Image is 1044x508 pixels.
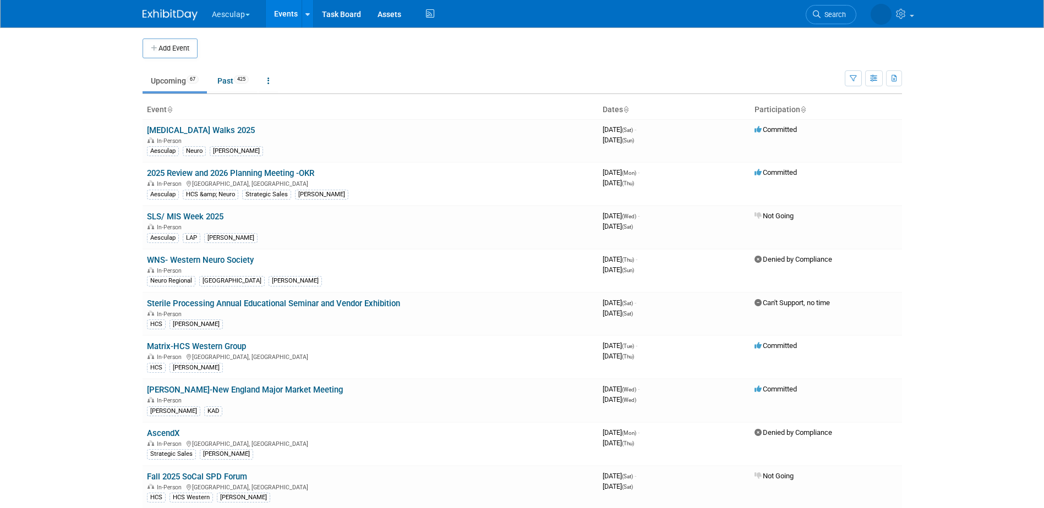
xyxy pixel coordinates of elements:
div: [PERSON_NAME] [269,276,322,286]
th: Event [143,101,598,119]
span: - [636,341,637,350]
span: - [635,472,636,480]
a: Past425 [209,70,257,91]
span: In-Person [157,267,185,274]
span: (Sat) [622,484,633,490]
span: [DATE] [603,299,636,307]
div: [PERSON_NAME] [210,146,263,156]
span: (Sat) [622,224,633,230]
span: [DATE] [603,212,639,220]
div: Aesculap [147,190,179,200]
span: - [638,428,639,437]
img: In-Person Event [147,440,154,446]
a: Search [806,5,856,24]
div: [PERSON_NAME] [295,190,348,200]
a: 2025 Review and 2026 Planning Meeting -OKR [147,168,314,178]
div: [PERSON_NAME] [217,493,270,503]
div: KAD [204,406,222,416]
span: 425 [234,75,249,84]
span: Denied by Compliance [755,428,832,437]
img: ExhibitDay [143,9,198,20]
span: In-Person [157,440,185,448]
div: [GEOGRAPHIC_DATA], [GEOGRAPHIC_DATA] [147,179,594,187]
a: Sort by Participation Type [800,105,806,114]
span: In-Person [157,397,185,404]
span: (Tue) [622,343,634,349]
div: [PERSON_NAME] [170,319,223,329]
span: Can't Support, no time [755,299,830,307]
span: (Thu) [622,354,634,360]
span: [DATE] [603,255,637,263]
span: Denied by Compliance [755,255,832,263]
img: Savannah Jones [871,4,892,25]
div: [GEOGRAPHIC_DATA], [GEOGRAPHIC_DATA] [147,439,594,448]
div: [PERSON_NAME] [170,363,223,373]
span: (Wed) [622,397,636,403]
div: Neuro Regional [147,276,195,286]
a: Matrix-HCS Western Group [147,341,246,351]
span: - [636,255,637,263]
img: In-Person Event [147,180,154,186]
span: [DATE] [603,472,636,480]
a: Sort by Event Name [167,105,172,114]
span: 67 [187,75,199,84]
span: (Sun) [622,137,634,143]
div: Aesculap [147,233,179,243]
button: Add Event [143,38,198,58]
span: (Sat) [622,473,633,479]
span: - [635,125,636,134]
div: [GEOGRAPHIC_DATA] [199,276,265,286]
span: Committed [755,168,797,176]
span: (Thu) [622,440,634,446]
span: [DATE] [603,125,636,134]
div: [PERSON_NAME] [200,449,253,459]
div: [PERSON_NAME] [147,406,200,416]
span: [DATE] [603,136,634,144]
th: Dates [598,101,750,119]
span: In-Person [157,311,185,318]
img: In-Person Event [147,224,154,229]
span: [DATE] [603,179,634,187]
a: [MEDICAL_DATA] Walks 2025 [147,125,255,135]
a: Sort by Start Date [623,105,628,114]
span: [DATE] [603,395,636,404]
img: In-Person Event [147,137,154,143]
div: HCS [147,363,166,373]
div: Strategic Sales [242,190,291,200]
span: (Mon) [622,430,636,436]
span: Not Going [755,472,794,480]
div: Aesculap [147,146,179,156]
span: [DATE] [603,309,633,317]
span: In-Person [157,137,185,145]
img: In-Person Event [147,311,154,316]
span: - [638,385,639,393]
div: HCS [147,319,166,329]
span: - [635,299,636,307]
a: WNS- Western Neuro Society [147,255,254,265]
span: [DATE] [603,352,634,360]
span: (Sat) [622,300,633,306]
div: HCS Western [170,493,213,503]
span: (Mon) [622,170,636,176]
span: [DATE] [603,168,639,176]
div: [GEOGRAPHIC_DATA], [GEOGRAPHIC_DATA] [147,482,594,491]
div: Neuro [183,146,206,156]
img: In-Person Event [147,267,154,273]
div: HCS &amp; Neuro [183,190,238,200]
span: (Thu) [622,180,634,186]
th: Participation [750,101,902,119]
a: [PERSON_NAME]-New England Major Market Meeting [147,385,343,395]
span: Not Going [755,212,794,220]
a: Sterile Processing Annual Educational Seminar and Vendor Exhibition [147,299,400,308]
span: - [638,168,639,176]
div: [GEOGRAPHIC_DATA], [GEOGRAPHIC_DATA] [147,352,594,361]
span: Search [821,10,846,19]
a: SLS/ MIS Week 2025 [147,212,223,222]
span: Committed [755,125,797,134]
span: [DATE] [603,428,639,437]
span: (Wed) [622,386,636,393]
div: LAP [183,233,200,243]
span: (Thu) [622,257,634,263]
div: HCS [147,493,166,503]
a: AscendX [147,428,179,438]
